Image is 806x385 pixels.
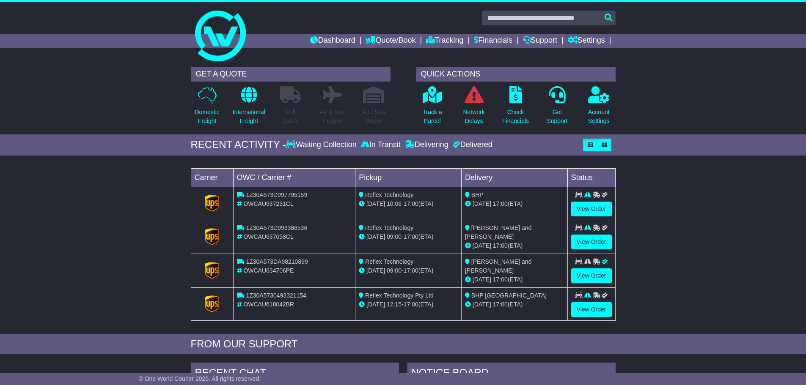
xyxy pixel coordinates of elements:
[547,108,567,126] p: Get Support
[246,258,308,265] span: 1Z30A573DA98210899
[493,276,508,283] span: 17:00
[359,300,458,309] div: - (ETA)
[387,267,402,274] span: 09:00
[365,224,413,231] span: Reflex Technology
[205,195,219,212] img: GetCarrierServiceLogo
[588,86,610,130] a: AccountSettings
[359,232,458,241] div: - (ETA)
[451,140,492,150] div: Delivered
[195,108,219,126] p: Domestic Freight
[571,202,612,216] a: View Order
[523,34,557,48] a: Support
[359,266,458,275] div: - (ETA)
[320,108,345,126] p: Air & Sea Freight
[502,86,529,130] a: CheckFinancials
[366,34,415,48] a: Quote/Book
[404,200,418,207] span: 17:00
[366,301,385,308] span: [DATE]
[423,108,442,126] p: Track a Parcel
[422,86,443,130] a: Track aParcel
[365,258,413,265] span: Reflex Technology
[280,108,301,126] p: Full Loads
[493,242,508,249] span: 17:00
[191,168,233,187] td: Carrier
[465,224,531,240] span: [PERSON_NAME] and [PERSON_NAME]
[465,258,531,274] span: [PERSON_NAME] and [PERSON_NAME]
[246,292,306,299] span: 1Z30A5730493321154
[493,200,508,207] span: 17:00
[465,241,564,250] div: (ETA)
[571,235,612,249] a: View Order
[387,301,402,308] span: 12:15
[365,292,434,299] span: Reflex Technology Pty Ltd
[191,139,286,151] div: RECENT ACTIVITY -
[461,168,567,187] td: Delivery
[416,67,616,82] div: QUICK ACTIONS
[359,140,403,150] div: In Transit
[232,86,266,130] a: InternationalFreight
[404,267,418,274] span: 17:00
[243,301,294,308] span: OWCAU618042BR
[365,191,413,198] span: Reflex Technology
[471,292,547,299] span: BHP [GEOGRAPHIC_DATA]
[233,168,355,187] td: OWC / Carrier #
[243,267,294,274] span: OWCAU634706PE
[462,86,485,130] a: NetworkDelays
[205,295,219,312] img: GetCarrierServiceLogo
[404,301,418,308] span: 17:00
[465,275,564,284] div: (ETA)
[474,34,512,48] a: Financials
[366,200,385,207] span: [DATE]
[355,168,462,187] td: Pickup
[568,34,605,48] a: Settings
[473,200,491,207] span: [DATE]
[426,34,463,48] a: Tracking
[310,34,355,48] a: Dashboard
[286,140,358,150] div: Waiting Collection
[194,86,220,130] a: DomesticFreight
[473,276,491,283] span: [DATE]
[366,267,385,274] span: [DATE]
[463,108,484,126] p: Network Delays
[139,375,261,382] span: © One World Courier 2025. All rights reserved.
[205,262,219,279] img: GetCarrierServiceLogo
[363,108,385,126] p: Air / Sea Depot
[571,302,612,317] a: View Order
[366,233,385,240] span: [DATE]
[243,200,293,207] span: OWCAU637231CL
[493,301,508,308] span: 17:00
[387,233,402,240] span: 09:00
[205,228,219,245] img: GetCarrierServiceLogo
[473,301,491,308] span: [DATE]
[465,300,564,309] div: (ETA)
[571,268,612,283] a: View Order
[359,199,458,208] div: - (ETA)
[567,168,615,187] td: Status
[387,200,402,207] span: 10:06
[473,242,491,249] span: [DATE]
[403,140,451,150] div: Delivering
[233,108,265,126] p: International Freight
[246,224,307,231] span: 1Z30A573D993386536
[191,67,391,82] div: GET A QUOTE
[246,191,307,198] span: 1Z30A573D997795159
[243,233,293,240] span: OWCAU637058CL
[588,108,610,126] p: Account Settings
[465,199,564,208] div: (ETA)
[502,108,529,126] p: Check Financials
[546,86,568,130] a: GetSupport
[191,338,616,350] div: FROM OUR SUPPORT
[404,233,418,240] span: 17:00
[471,191,484,198] span: BHP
